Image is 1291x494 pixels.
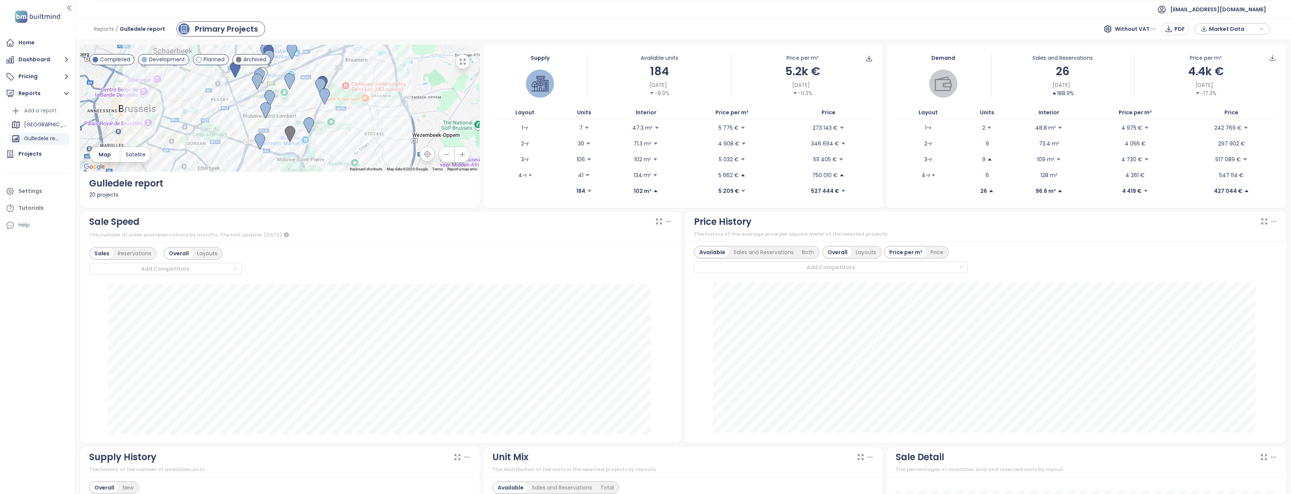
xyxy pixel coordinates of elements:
[387,167,428,171] span: Map data ©2025 Google
[653,173,658,178] span: caret-down
[992,54,1134,62] div: Sales and Reservations
[1143,188,1148,194] span: caret-down
[587,188,592,194] span: caret-down
[114,248,155,259] div: Reservations
[718,187,739,195] p: 5 209 €
[4,35,71,50] a: Home
[798,247,818,258] div: Both
[492,466,874,473] div: The distribution of the units in the selected projects by layouts.
[115,22,118,36] span: /
[1214,187,1242,195] p: 427 044 €
[9,119,69,131] div: [GEOGRAPHIC_DATA]
[149,55,185,64] span: Development
[584,125,589,130] span: caret-down
[1053,81,1070,89] span: [DATE]
[350,167,382,172] button: Keyboard shortcuts
[120,22,165,36] span: Gulledele report
[494,482,528,493] div: Available
[89,230,673,239] div: The number of sales and reservations by months. The last update: [DATE]
[1057,188,1063,194] span: caret-up
[18,149,42,159] div: Projects
[579,124,583,132] p: 7
[1170,0,1266,18] span: [EMAIL_ADDRESS][DOMAIN_NAME]
[841,188,846,194] span: caret-down
[126,150,146,159] span: Satelite
[89,466,471,473] div: The history of the number of available units.
[586,157,592,162] span: caret-down
[492,136,558,152] td: 2-r
[896,54,991,62] div: Demand
[492,450,529,464] div: Unit Mix
[82,162,107,172] img: Google
[558,105,611,120] th: Units
[1084,105,1186,120] th: Price per m²
[13,9,62,24] img: logo
[1125,171,1145,179] p: 4 261 €
[935,75,952,92] img: wallet
[1199,23,1266,35] div: button
[653,141,658,146] span: caret-down
[649,81,667,89] span: [DATE]
[528,482,596,493] div: Sales and Reservations
[9,133,69,145] div: Gulledele report
[492,54,588,62] div: Supply
[1057,125,1063,130] span: caret-down
[838,157,844,162] span: caret-down
[588,62,731,80] div: 184
[18,203,44,213] div: Tutorials
[1040,171,1057,179] p: 128 m²
[1215,155,1241,164] p: 517 089 €
[492,120,558,136] td: 1-r
[100,55,130,64] span: Completed
[586,141,591,146] span: caret-down
[1144,157,1149,162] span: caret-down
[649,91,655,96] span: caret-down
[839,125,844,130] span: caret-down
[1039,139,1059,148] p: 73.4 m²
[741,188,746,194] span: caret-down
[532,75,548,92] img: house
[740,173,746,178] span: caret-up
[577,155,585,164] p: 106
[90,248,114,259] div: Sales
[588,54,731,62] div: Available units
[1036,187,1056,195] p: 96.6 m²
[792,81,810,89] span: [DATE]
[896,120,961,136] td: 1-r
[986,171,989,179] p: 6
[1214,124,1242,132] p: 242 769 €
[4,201,71,216] a: Tutorials
[992,62,1134,80] div: 26
[90,482,118,493] div: Overall
[1122,187,1142,195] p: 4 419 €
[578,139,584,148] p: 30
[447,167,477,171] a: Report a map error
[99,150,111,159] span: Map
[982,155,986,164] p: 9
[1209,23,1258,35] span: Market Data
[982,124,985,132] p: 2
[596,482,618,493] div: Total
[633,139,652,148] p: 71.3 m²
[885,247,926,258] div: Price per m²
[1244,188,1249,194] span: caret-up
[1115,23,1156,35] span: Without VAT
[1243,125,1248,130] span: caret-down
[1035,124,1056,132] p: 48.8 m²
[4,218,71,233] div: Help
[1144,125,1149,130] span: caret-down
[89,215,140,229] div: Sale Speed
[204,55,225,64] span: Planned
[632,124,653,132] p: 47.3 m²
[654,125,659,130] span: caret-down
[718,171,739,179] p: 5 662 €
[585,173,590,178] span: caret-down
[89,176,471,191] div: Gulledele report
[90,147,120,162] button: Map
[986,139,989,148] p: 9
[576,187,585,195] p: 184
[896,450,944,464] div: Sale Detail
[649,89,670,97] div: -8.9%
[896,167,961,183] td: 4-r +
[740,125,746,130] span: caret-down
